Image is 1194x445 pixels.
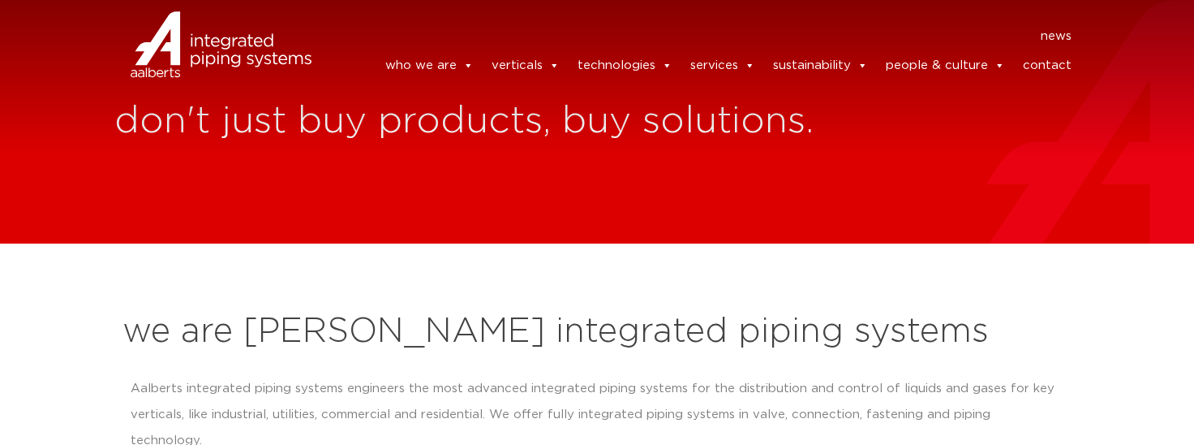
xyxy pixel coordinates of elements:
[578,50,672,82] a: technologies
[1041,24,1072,50] a: news
[773,50,868,82] a: sustainability
[122,313,1072,352] h2: we are [PERSON_NAME] integrated piping systems
[886,50,1005,82] a: people & culture
[492,50,560,82] a: verticals
[385,50,474,82] a: who we are
[1023,50,1072,82] a: contact
[690,50,755,82] a: services
[335,24,1072,50] nav: Menu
